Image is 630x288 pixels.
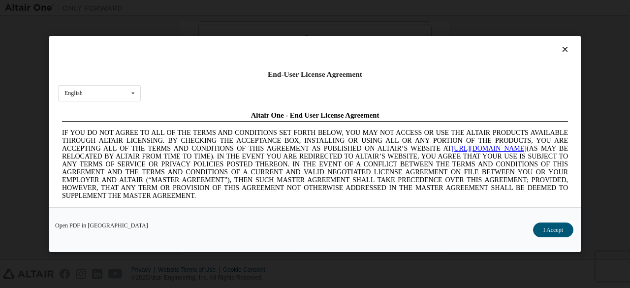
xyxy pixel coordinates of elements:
a: Open PDF in [GEOGRAPHIC_DATA] [55,223,148,228]
div: End-User License Agreement [58,69,572,79]
button: I Accept [533,223,573,237]
span: Lore Ipsumd Sit Ame Cons Adipisc Elitseddo (“Eiusmodte”) in utlabor Etdolo Magnaaliqua Eni. (“Adm... [4,100,510,171]
a: [URL][DOMAIN_NAME] [394,37,469,45]
span: Altair One - End User License Agreement [193,4,321,12]
span: IF YOU DO NOT AGREE TO ALL OF THE TERMS AND CONDITIONS SET FORTH BELOW, YOU MAY NOT ACCESS OR USE... [4,22,510,92]
div: English [64,90,83,96]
